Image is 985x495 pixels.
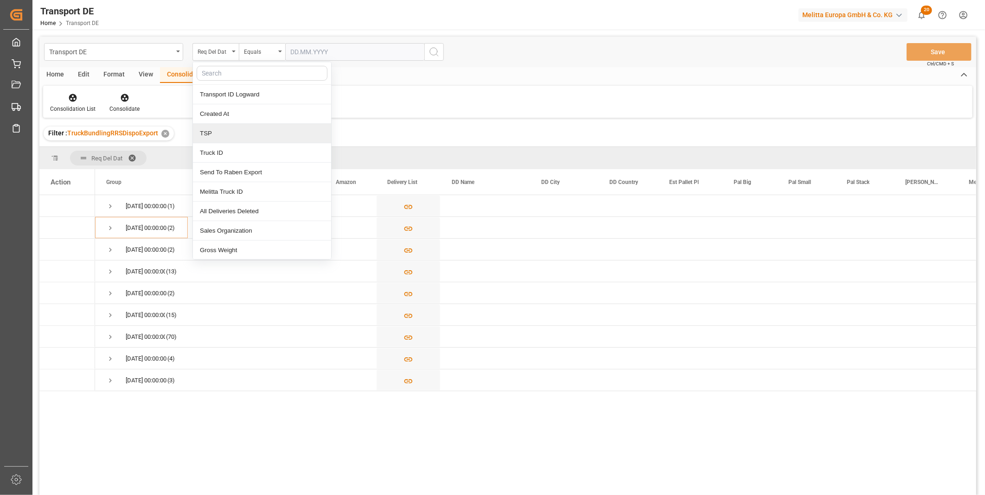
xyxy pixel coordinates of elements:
[126,283,166,304] div: [DATE] 00:00:00
[193,104,331,124] div: Created At
[126,261,165,282] div: [DATE] 00:00:00
[669,179,699,185] span: Est Pallet Pl
[193,182,331,202] div: Melitta Truck ID
[907,43,972,61] button: Save
[167,283,175,304] span: (2)
[71,67,96,83] div: Edit
[244,45,275,56] div: Equals
[424,43,444,61] button: search button
[39,282,95,304] div: Press SPACE to select this row.
[106,179,122,185] span: Group
[160,67,210,83] div: Consolidate
[39,260,95,282] div: Press SPACE to select this row.
[193,143,331,163] div: Truck ID
[96,67,132,83] div: Format
[167,217,175,239] span: (2)
[198,45,229,56] div: Req Del Dat
[126,196,166,217] div: [DATE] 00:00:00
[126,348,166,369] div: [DATE] 00:00:00
[166,261,177,282] span: (13)
[193,85,331,104] div: Transport ID Logward
[51,178,70,186] div: Action
[799,8,908,22] div: Melitta Europa GmbH & Co. KG
[167,239,175,260] span: (2)
[49,45,173,57] div: Transport DE
[39,239,95,260] div: Press SPACE to select this row.
[39,195,95,217] div: Press SPACE to select this row.
[39,348,95,369] div: Press SPACE to select this row.
[788,179,811,185] span: Pal Small
[91,155,122,162] span: Req Del Dat
[285,43,424,61] input: DD.MM.YYYY
[167,196,175,217] span: (1)
[39,326,95,348] div: Press SPACE to select this row.
[40,20,56,26] a: Home
[126,217,166,239] div: [DATE] 00:00:00
[39,217,95,239] div: Press SPACE to select this row.
[126,305,165,326] div: [DATE] 00:00:00
[39,67,71,83] div: Home
[193,221,331,241] div: Sales Organization
[921,6,932,15] span: 20
[48,129,67,137] span: Filter :
[44,43,183,61] button: open menu
[452,179,474,185] span: DD Name
[193,124,331,143] div: TSP
[192,43,239,61] button: close menu
[193,163,331,182] div: Send To Raben Export
[109,105,140,113] div: Consolidate
[126,239,166,260] div: [DATE] 00:00:00
[166,326,177,348] span: (70)
[193,241,331,260] div: Gross Weight
[905,179,938,185] span: [PERSON_NAME]
[167,370,175,391] span: (3)
[193,202,331,221] div: All Deliveries Deleted
[126,370,166,391] div: [DATE] 00:00:00
[167,348,175,369] span: (4)
[126,326,165,348] div: [DATE] 00:00:00
[799,6,911,24] button: Melitta Europa GmbH & Co. KG
[387,179,417,185] span: Delivery List
[40,4,99,18] div: Transport DE
[336,179,356,185] span: Amazon
[911,5,932,25] button: show 20 new notifications
[197,66,327,81] input: Search
[132,67,160,83] div: View
[541,179,560,185] span: DD City
[609,179,638,185] span: DD Country
[161,130,169,138] div: ✕
[50,105,96,113] div: Consolidation List
[166,305,177,326] span: (15)
[734,179,751,185] span: Pal Big
[67,129,158,137] span: TruckBundlingRRSDispoExport
[932,5,953,25] button: Help Center
[847,179,870,185] span: Pal Stack
[239,43,285,61] button: open menu
[39,304,95,326] div: Press SPACE to select this row.
[927,60,954,67] span: Ctrl/CMD + S
[39,369,95,391] div: Press SPACE to select this row.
